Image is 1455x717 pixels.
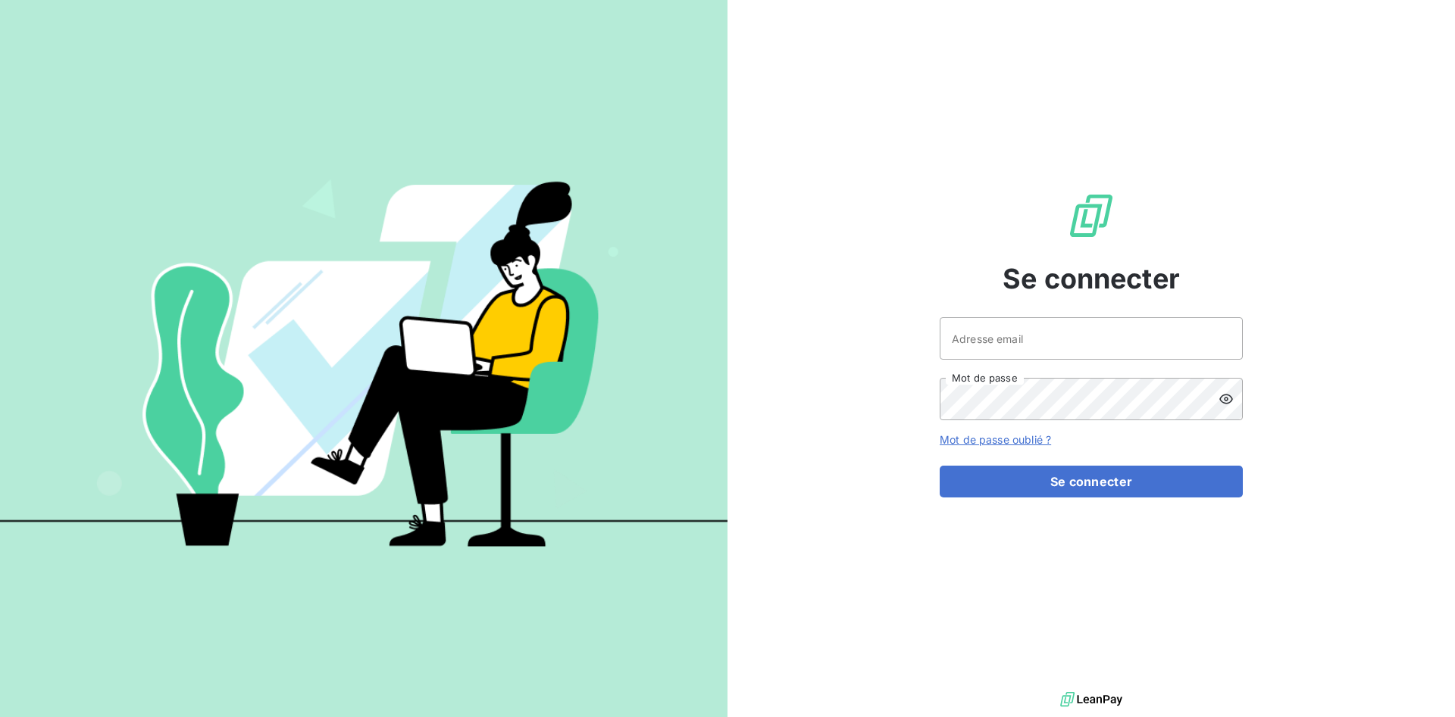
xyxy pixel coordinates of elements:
[940,317,1243,360] input: placeholder
[1003,258,1180,299] span: Se connecter
[1060,688,1122,711] img: logo
[940,433,1051,446] a: Mot de passe oublié ?
[940,466,1243,497] button: Se connecter
[1067,192,1115,240] img: Logo LeanPay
